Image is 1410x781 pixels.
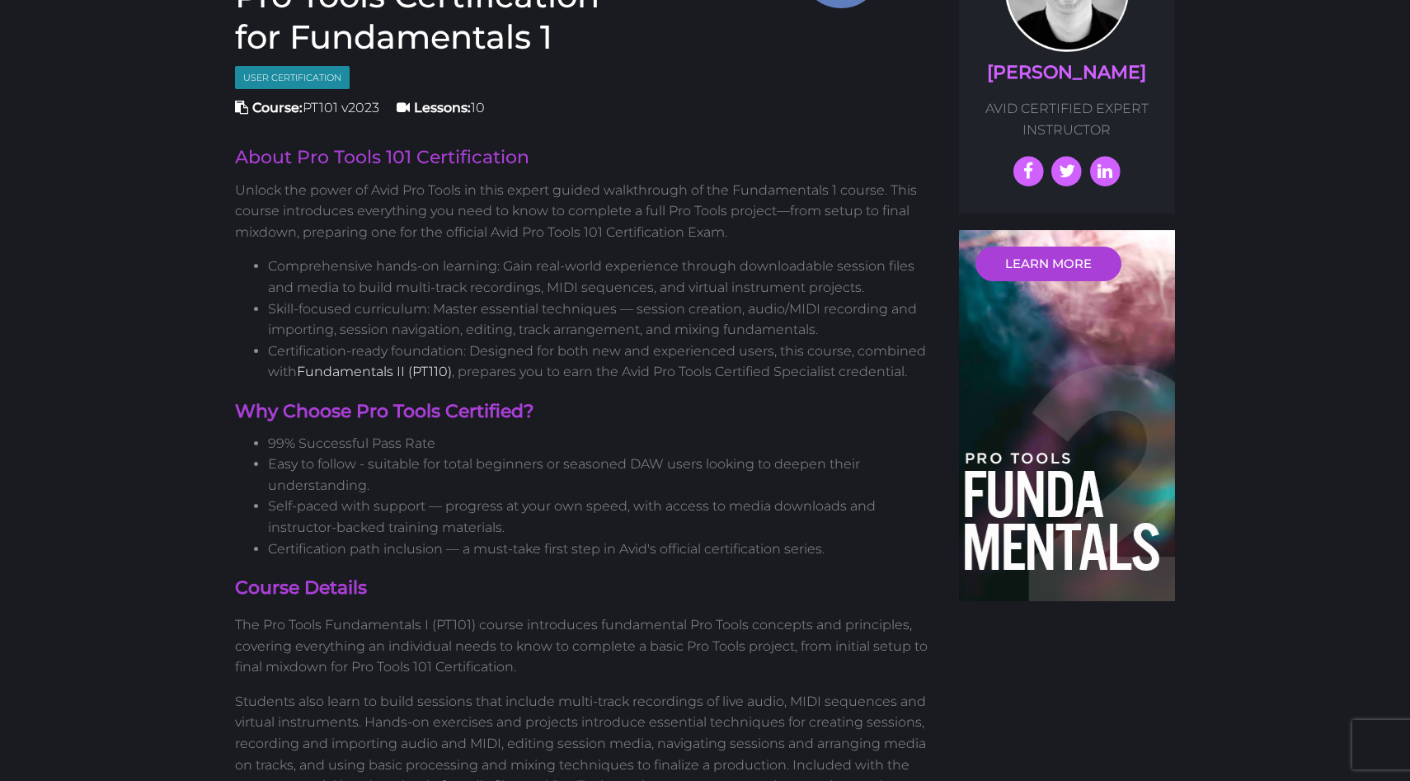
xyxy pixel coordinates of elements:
strong: Course: [252,100,303,115]
p: AVID CERTIFIED EXPERT INSTRUCTOR [975,98,1159,140]
span: User Certification [235,66,350,90]
li: Certification-ready foundation: Designed for both new and experienced users, this course, combine... [268,341,934,383]
span: 10 [397,100,485,115]
a: LEARN MORE [975,247,1121,281]
li: Self-paced with support — progress at your own speed, with access to media downloads and instruct... [268,496,934,538]
li: Easy to follow - suitable for total beginners or seasoned DAW users looking to deepen their under... [268,454,934,496]
p: The Pro Tools Fundamentals I (PT101) course introduces fundamental Pro Tools concepts and princip... [235,614,934,678]
h2: About Pro Tools 101 Certification [235,148,934,167]
h4: Why Choose Pro Tools Certified? [235,399,934,425]
li: 99% Successful Pass Rate [268,433,934,454]
a: [PERSON_NAME] [987,61,1146,83]
li: Comprehensive hands-on learning: Gain real-world experience through downloadable session files an... [268,256,934,298]
li: Certification path inclusion — a must-take first step in Avid's official certification series. [268,539,934,560]
li: Skill-focused curriculum: Master essential techniques — session creation, audio/MIDI recording an... [268,299,934,341]
span: PT101 v2023 [235,100,379,115]
strong: Lessons: [414,100,471,115]
h4: Course Details [235,576,934,601]
p: Unlock the power of Avid Pro Tools in this expert guided walkthrough of the Fundamentals 1 course... [235,180,934,243]
a: Fundamentals II (PT110) [297,364,452,379]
